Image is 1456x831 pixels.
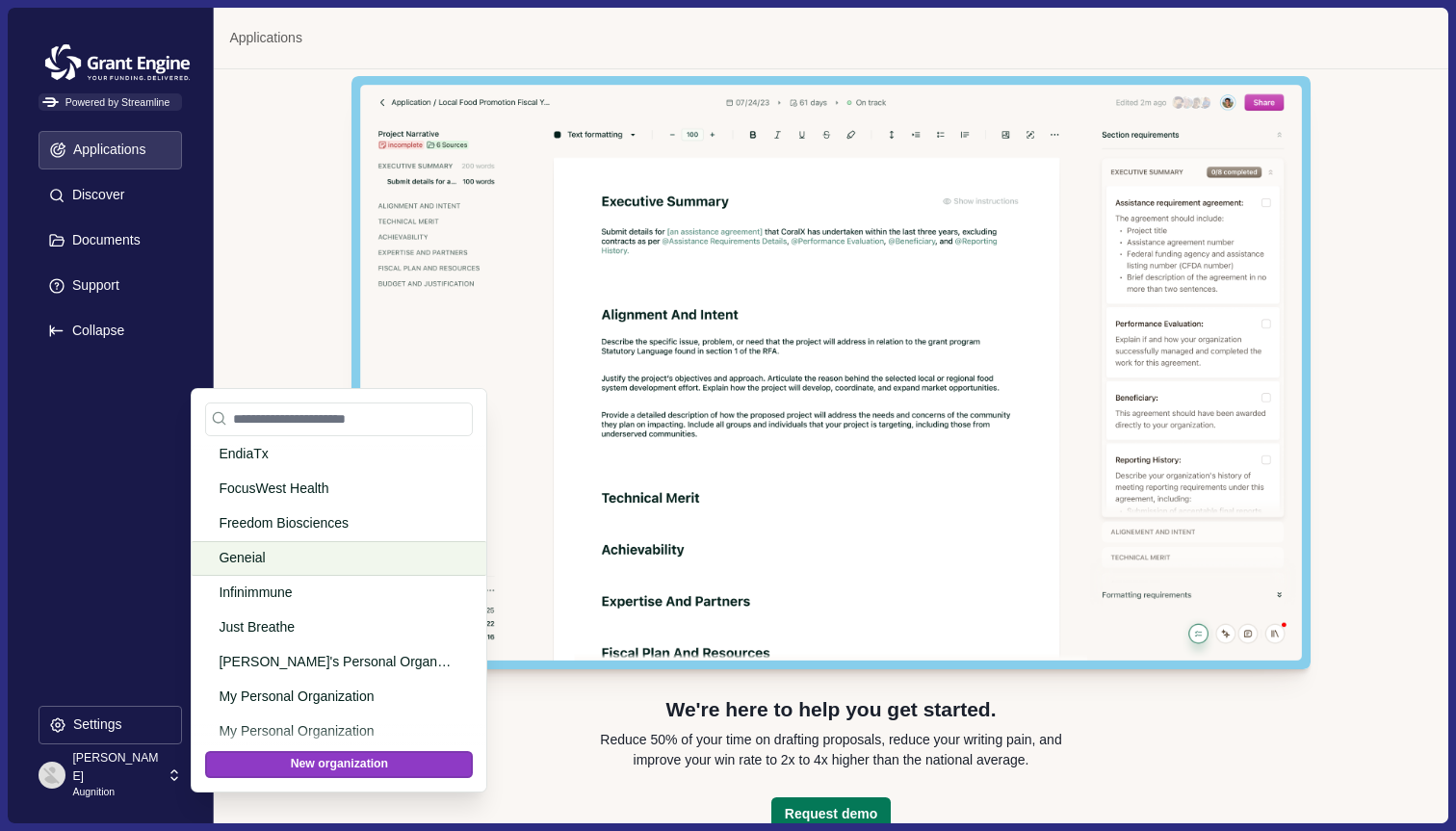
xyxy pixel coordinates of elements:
p: We're here to help you get started. [665,696,996,723]
a: Settings [39,706,182,751]
p: Collapse [65,323,124,339]
p: Infinimmune [219,583,453,603]
a: Applications [229,28,302,48]
p: Support [65,277,119,294]
a: Grantengine Logo [39,39,182,60]
img: Streamline Editor Demo [351,76,1311,669]
button: Applications [39,131,182,169]
p: EndiaTx [219,444,453,464]
p: Just Breathe [219,617,453,637]
img: Grantengine Logo [39,39,196,87]
button: Discover [39,176,182,215]
button: Documents [39,221,182,260]
p: [PERSON_NAME] [72,749,161,785]
p: Settings [66,716,122,733]
img: profile picture [39,762,65,789]
p: My Personal Organization [219,721,453,741]
button: Request demo [771,797,891,831]
p: Reduce 50% of your time on drafting proposals, reduce your writing pain, and improve your win rat... [590,730,1072,770]
p: My Personal Organization [219,687,453,707]
p: [PERSON_NAME]'s Personal Organization [219,652,453,672]
span: Powered by Streamline [39,93,182,111]
p: Geneial [219,548,453,568]
p: Freedom Biosciences [219,513,453,533]
p: FocusWest Health [219,479,453,499]
button: Support [39,267,182,305]
p: Applications [66,142,146,158]
button: Settings [39,706,182,744]
button: New organization [205,751,473,778]
img: Powered by Streamline Logo [42,97,59,108]
button: Expand [39,312,182,351]
p: Documents [65,232,141,248]
p: Augnition [72,785,161,800]
p: Discover [65,187,124,203]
